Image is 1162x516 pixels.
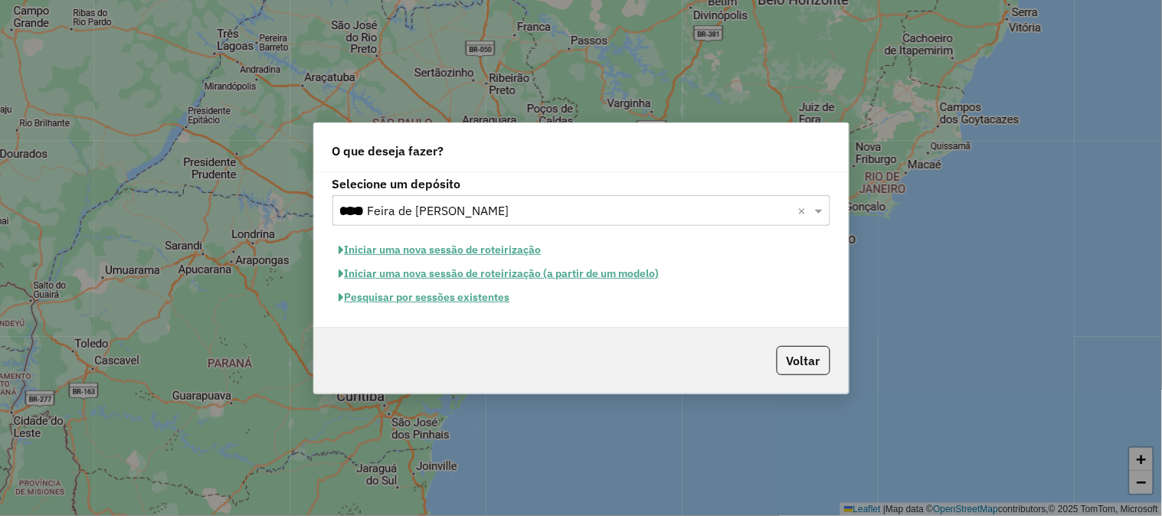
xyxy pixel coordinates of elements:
[332,142,444,160] span: O que deseja fazer?
[332,175,830,193] label: Selecione um depósito
[332,286,517,309] button: Pesquisar por sessões existentes
[332,262,666,286] button: Iniciar uma nova sessão de roteirização (a partir de um modelo)
[777,346,830,375] button: Voltar
[332,238,548,262] button: Iniciar uma nova sessão de roteirização
[798,201,811,220] span: Clear all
